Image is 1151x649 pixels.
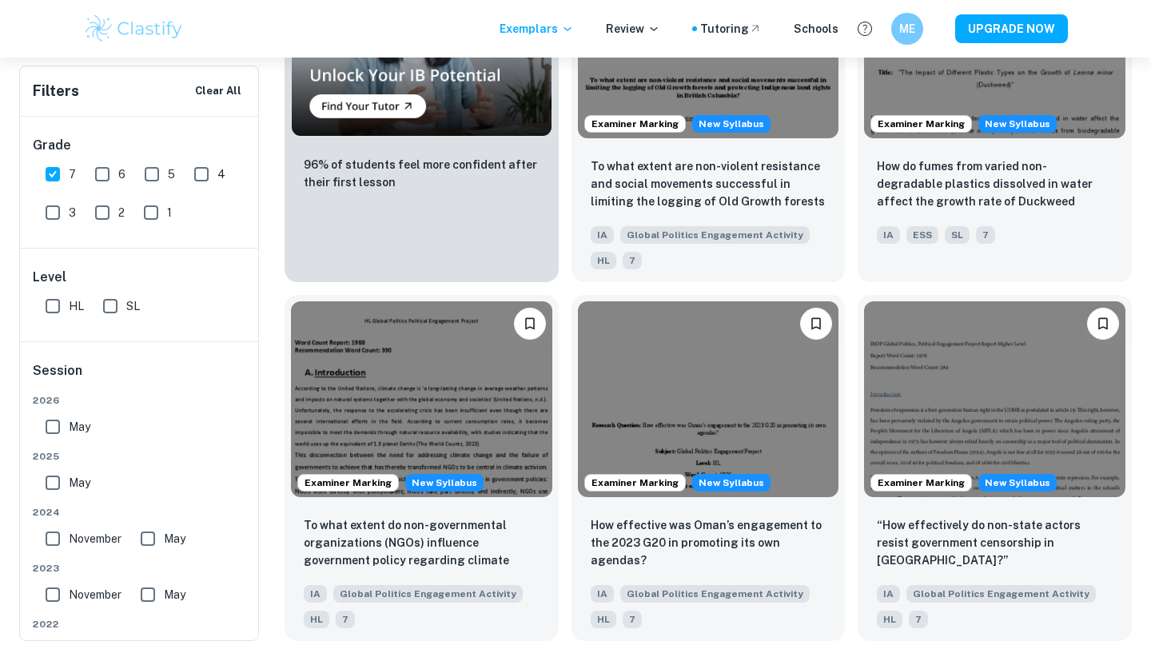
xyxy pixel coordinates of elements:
[118,165,125,183] span: 6
[578,301,839,497] img: Global Politics Engagement Activity IA example thumbnail: How effective was Oman’s engagement to t
[333,585,523,603] span: Global Politics Engagement Activity
[898,20,917,38] h6: ME
[33,505,247,520] span: 2024
[606,20,660,38] p: Review
[298,476,398,490] span: Examiner Marking
[906,585,1096,603] span: Global Politics Engagement Activity
[336,611,355,628] span: 7
[591,157,826,212] p: To what extent are non-violent resistance and social movements successful in limiting the logging...
[591,585,614,603] span: IA
[877,585,900,603] span: IA
[69,165,76,183] span: 7
[591,611,616,628] span: HL
[69,474,90,492] span: May
[126,297,140,315] span: SL
[945,226,970,244] span: SL
[591,516,826,569] p: How effective was Oman’s engagement to the 2023 G20 in promoting its own agendas?
[33,617,247,631] span: 2022
[978,115,1057,133] div: Starting from the May 2026 session, the ESS IA requirements have changed. We created this exempla...
[978,474,1057,492] span: New Syllabus
[877,516,1113,569] p: “How effectively do non-state actors resist government censorship in Angola?”
[191,79,245,103] button: Clear All
[877,226,900,244] span: IA
[692,115,771,133] div: Starting from the May 2026 session, the Global Politics Engagement Activity requirements have cha...
[591,252,616,269] span: HL
[33,561,247,575] span: 2023
[33,136,247,155] h6: Grade
[1087,308,1119,340] button: Bookmark
[976,226,995,244] span: 7
[500,20,574,38] p: Exemplars
[800,308,832,340] button: Bookmark
[304,585,327,603] span: IA
[692,474,771,492] div: Starting from the May 2026 session, the Global Politics Engagement Activity requirements have cha...
[877,611,902,628] span: HL
[585,476,685,490] span: Examiner Marking
[620,585,810,603] span: Global Politics Engagement Activity
[585,117,685,131] span: Examiner Marking
[69,204,76,221] span: 3
[69,297,84,315] span: HL
[623,252,642,269] span: 7
[864,301,1125,497] img: Global Politics Engagement Activity IA example thumbnail: “How effectively do non-state actors res
[871,476,971,490] span: Examiner Marking
[405,474,484,492] span: New Syllabus
[620,226,810,244] span: Global Politics Engagement Activity
[572,295,846,641] a: Examiner MarkingStarting from the May 2026 session, the Global Politics Engagement Activity requi...
[291,301,552,497] img: Global Politics Engagement Activity IA example thumbnail: To what extent do non-governmental organ
[623,611,642,628] span: 7
[955,14,1068,43] button: UPGRADE NOW
[978,115,1057,133] span: New Syllabus
[851,15,878,42] button: Help and Feedback
[33,268,247,287] h6: Level
[118,204,125,221] span: 2
[858,295,1132,641] a: Examiner MarkingStarting from the May 2026 session, the Global Politics Engagement Activity requi...
[405,474,484,492] div: Starting from the May 2026 session, the Global Politics Engagement Activity requirements have cha...
[167,204,172,221] span: 1
[871,117,971,131] span: Examiner Marking
[978,474,1057,492] div: Starting from the May 2026 session, the Global Politics Engagement Activity requirements have cha...
[83,13,185,45] img: Clastify logo
[285,295,559,641] a: Examiner MarkingStarting from the May 2026 session, the Global Politics Engagement Activity requi...
[692,474,771,492] span: New Syllabus
[877,157,1113,212] p: How do fumes from varied non-degradable plastics dissolved in water affect the growth rate of Duc...
[304,156,540,191] p: 96% of students feel more confident after their first lesson
[69,586,121,603] span: November
[33,80,79,102] h6: Filters
[906,226,938,244] span: ESS
[304,516,540,571] p: To what extent do non-governmental organizations (NGOs) influence government policy regarding cli...
[591,226,614,244] span: IA
[164,530,185,547] span: May
[891,13,923,45] button: ME
[794,20,838,38] a: Schools
[909,611,928,628] span: 7
[164,586,185,603] span: May
[692,115,771,133] span: New Syllabus
[514,308,546,340] button: Bookmark
[33,393,247,408] span: 2026
[69,418,90,436] span: May
[168,165,175,183] span: 5
[217,165,225,183] span: 4
[33,449,247,464] span: 2025
[33,361,247,393] h6: Session
[700,20,762,38] a: Tutoring
[69,530,121,547] span: November
[304,611,329,628] span: HL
